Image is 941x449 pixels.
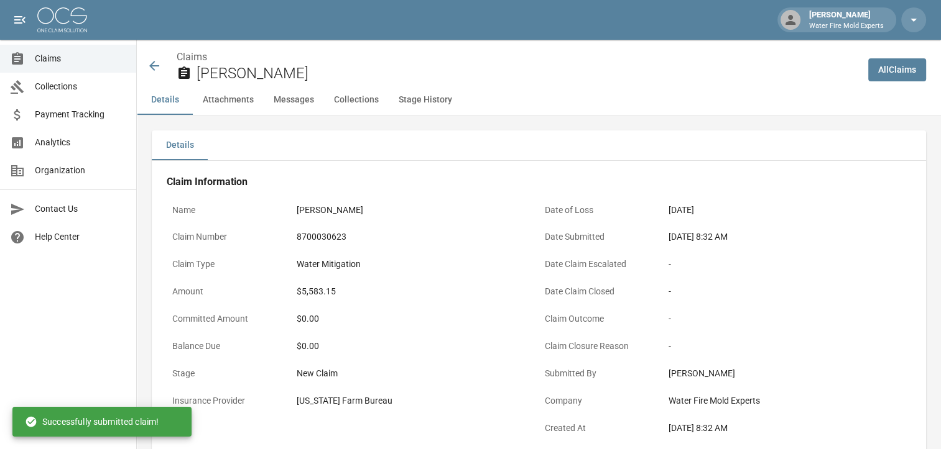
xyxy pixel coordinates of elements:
[297,258,361,271] div: Water Mitigation
[297,312,534,325] div: $0.00
[25,410,159,433] div: Successfully submitted claim!
[35,80,126,93] span: Collections
[539,225,664,249] p: Date Submitted
[167,198,291,222] p: Name
[669,230,906,243] div: [DATE] 8:32 AM
[669,204,694,217] div: [DATE]
[539,361,664,386] p: Submitted By
[35,230,126,243] span: Help Center
[177,51,207,63] a: Claims
[152,130,926,160] div: details tabs
[167,361,291,386] p: Stage
[539,198,664,222] p: Date of Loss
[7,7,32,32] button: open drawer
[297,367,534,380] div: New Claim
[669,258,906,271] div: -
[297,285,336,298] div: $5,583.15
[177,50,858,65] nav: breadcrumb
[37,7,87,32] img: ocs-logo-white-transparent.png
[197,65,858,83] h2: [PERSON_NAME]
[297,204,363,217] div: [PERSON_NAME]
[539,334,664,358] p: Claim Closure Reason
[804,9,889,31] div: [PERSON_NAME]
[669,367,906,380] div: [PERSON_NAME]
[35,136,126,149] span: Analytics
[35,108,126,121] span: Payment Tracking
[35,52,126,65] span: Claims
[669,285,906,298] div: -
[167,176,911,188] h4: Claim Information
[35,164,126,177] span: Organization
[669,340,906,353] div: -
[167,225,291,249] p: Claim Number
[264,85,324,115] button: Messages
[669,422,906,435] div: [DATE] 8:32 AM
[539,389,664,413] p: Company
[669,312,906,325] div: -
[167,279,291,304] p: Amount
[193,85,264,115] button: Attachments
[809,21,884,32] p: Water Fire Mold Experts
[297,230,346,243] div: 8700030623
[868,58,926,81] a: AllClaims
[167,252,291,276] p: Claim Type
[297,394,392,407] div: [US_STATE] Farm Bureau
[539,307,664,331] p: Claim Outcome
[669,394,906,407] div: Water Fire Mold Experts
[539,252,664,276] p: Date Claim Escalated
[297,340,534,353] div: $0.00
[137,85,941,115] div: anchor tabs
[539,416,664,440] p: Created At
[389,85,462,115] button: Stage History
[167,389,291,413] p: Insurance Provider
[539,279,664,304] p: Date Claim Closed
[35,202,126,215] span: Contact Us
[137,85,193,115] button: Details
[152,130,208,160] button: Details
[324,85,389,115] button: Collections
[167,307,291,331] p: Committed Amount
[167,334,291,358] p: Balance Due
